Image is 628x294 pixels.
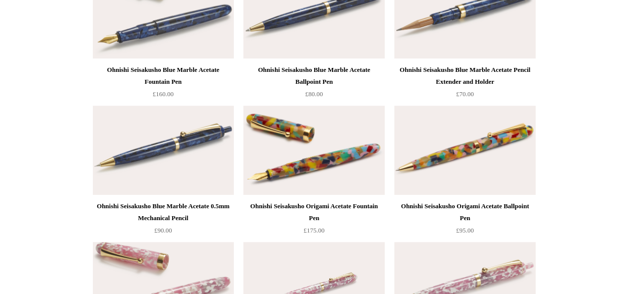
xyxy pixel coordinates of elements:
a: Ohnishi Seisakusho Origami Acetate Ballpoint Pen Ohnishi Seisakusho Origami Acetate Ballpoint Pen [394,106,535,195]
img: Ohnishi Seisakusho Origami Acetate Fountain Pen [243,106,384,195]
img: Ohnishi Seisakusho Origami Acetate Ballpoint Pen [394,106,535,195]
div: Ohnishi Seisakusho Origami Acetate Ballpoint Pen [397,200,533,224]
span: £160.00 [152,90,173,98]
span: £95.00 [456,227,474,234]
span: £175.00 [303,227,324,234]
a: Ohnishi Seisakusho Blue Marble Acetate Fountain Pen £160.00 [93,64,234,105]
a: Ohnishi Seisakusho Blue Marble Acetate 0.5mm Mechanical Pencil Ohnishi Seisakusho Blue Marble Ace... [93,106,234,195]
div: Ohnishi Seisakusho Blue Marble Acetate 0.5mm Mechanical Pencil [95,200,231,224]
span: £80.00 [305,90,323,98]
a: Ohnishi Seisakusho Origami Acetate Fountain Pen £175.00 [243,200,384,241]
a: Ohnishi Seisakusho Blue Marble Acetate Ballpoint Pen £80.00 [243,64,384,105]
a: Ohnishi Seisakusho Origami Acetate Fountain Pen Ohnishi Seisakusho Origami Acetate Fountain Pen [243,106,384,195]
a: Ohnishi Seisakusho Origami Acetate Ballpoint Pen £95.00 [394,200,535,241]
a: Ohnishi Seisakusho Blue Marble Acetate 0.5mm Mechanical Pencil £90.00 [93,200,234,241]
div: Ohnishi Seisakusho Origami Acetate Fountain Pen [246,200,382,224]
a: Ohnishi Seisakusho Blue Marble Acetate Pencil Extender and Holder £70.00 [394,64,535,105]
div: Ohnishi Seisakusho Blue Marble Acetate Fountain Pen [95,64,231,88]
img: Ohnishi Seisakusho Blue Marble Acetate 0.5mm Mechanical Pencil [93,106,234,195]
span: £90.00 [154,227,172,234]
div: Ohnishi Seisakusho Blue Marble Acetate Pencil Extender and Holder [397,64,533,88]
span: £70.00 [456,90,474,98]
div: Ohnishi Seisakusho Blue Marble Acetate Ballpoint Pen [246,64,382,88]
